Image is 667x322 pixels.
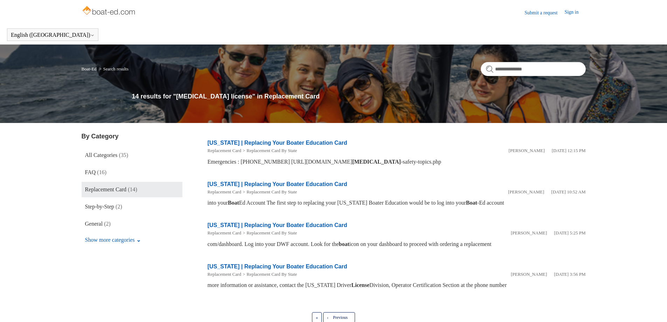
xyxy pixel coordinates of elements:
div: Emergencies : [PHONE_NUMBER] [URL][DOMAIN_NAME] -safety-topics.php [208,158,586,166]
span: (14) [128,186,137,192]
a: Replacement Card By State [246,272,297,277]
span: Step-by-Step [85,204,114,210]
h3: By Category [82,132,182,141]
span: (2) [104,221,111,227]
span: Previous [333,315,348,320]
a: Replacement Card [208,272,241,277]
span: All Categories [85,152,118,158]
button: English ([GEOGRAPHIC_DATA]) [11,32,95,38]
div: more information or assistance, contact the [US_STATE] Driver Division, Operator Certification Se... [208,281,586,289]
em: License [352,282,370,288]
span: (16) [97,169,106,175]
li: [PERSON_NAME] [508,189,544,196]
li: Replacement Card [208,147,241,154]
a: Sign in [564,8,585,17]
a: [US_STATE] | Replacing Your Boater Education Card [208,222,347,228]
a: Replacement Card By State [246,148,297,153]
time: 05/22/2024, 10:52 [551,189,585,194]
div: com/dashboard. Log into your DWF account. Look for the icon on your dashboard to proceed with ord... [208,240,586,248]
span: Replacement Card [85,186,127,192]
li: [PERSON_NAME] [511,271,547,278]
a: [US_STATE] | Replacing Your Boater Education Card [208,140,347,146]
li: [PERSON_NAME] [511,229,547,237]
a: All Categories (35) [82,148,182,163]
a: Replacement Card [208,230,241,235]
a: Replacement Card [208,148,241,153]
a: Replacement Card (14) [82,182,182,197]
span: General [85,221,103,227]
a: [US_STATE] | Replacing Your Boater Education Card [208,263,347,269]
em: boat [339,241,349,247]
li: Replacement Card By State [241,147,297,154]
a: FAQ (16) [82,165,182,180]
time: 05/21/2024, 15:56 [554,272,585,277]
button: Show more categories [82,233,144,247]
li: Replacement Card By State [241,229,297,237]
time: 05/22/2024, 12:15 [552,148,586,153]
em: Boat [228,200,239,206]
li: Replacement Card [208,271,241,278]
li: Search results [98,66,128,71]
a: Step-by-Step (2) [82,199,182,214]
a: Replacement Card By State [246,189,297,194]
li: Replacement Card [208,229,241,237]
span: (2) [116,204,122,210]
span: FAQ [85,169,96,175]
a: [US_STATE] | Replacing Your Boater Education Card [208,181,347,187]
em: [MEDICAL_DATA] [352,159,401,165]
input: Search [481,62,586,76]
li: Replacement Card By State [241,189,297,196]
h1: 14 results for "[MEDICAL_DATA] license" in Replacement Card [132,92,586,101]
li: Boat-Ed [82,66,98,71]
a: General (2) [82,216,182,232]
span: (35) [119,152,128,158]
a: Submit a request [524,9,564,16]
li: Replacement Card By State [241,271,297,278]
time: 05/21/2024, 17:25 [554,230,585,235]
em: Boat [466,200,477,206]
div: into your Ed Account The first step to replacing your [US_STATE] Boater Education would be to log... [208,199,586,207]
a: Replacement Card [208,189,241,194]
a: Boat-Ed [82,66,97,71]
span: ‹ [327,315,328,320]
li: [PERSON_NAME] [508,147,544,154]
span: « [316,315,318,320]
img: Boat-Ed Help Center home page [82,4,137,18]
a: Replacement Card By State [246,230,297,235]
div: Live chat [644,299,662,317]
li: Replacement Card [208,189,241,196]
